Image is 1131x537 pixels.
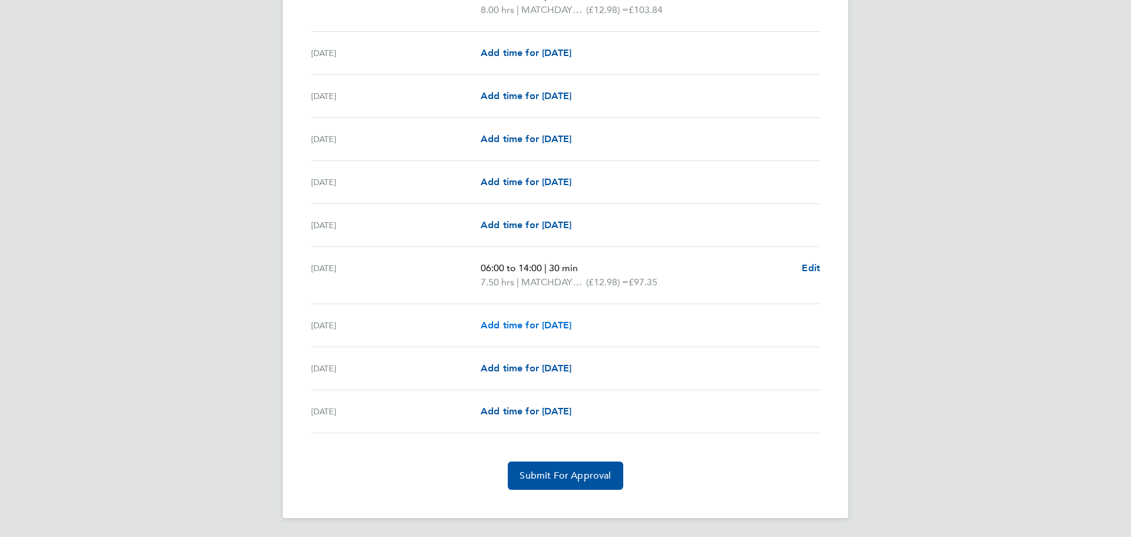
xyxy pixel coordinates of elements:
button: Submit For Approval [508,462,623,490]
span: MATCHDAY_STADIUM_ASSISTANT [521,3,586,17]
span: | [517,276,519,288]
a: Add time for [DATE] [481,89,571,103]
a: Add time for [DATE] [481,218,571,232]
a: Add time for [DATE] [481,404,571,419]
div: [DATE] [311,132,481,146]
div: [DATE] [311,404,481,419]
div: [DATE] [311,361,481,375]
span: Add time for [DATE] [481,363,571,374]
a: Add time for [DATE] [481,318,571,332]
span: Edit [802,262,820,274]
span: 30 min [549,262,578,274]
div: [DATE] [311,318,481,332]
span: Add time for [DATE] [481,90,571,101]
a: Add time for [DATE] [481,46,571,60]
span: £97.35 [629,276,657,288]
div: [DATE] [311,261,481,289]
span: 8.00 hrs [481,4,514,15]
span: Add time for [DATE] [481,406,571,417]
span: £103.84 [629,4,663,15]
span: 7.50 hrs [481,276,514,288]
span: Add time for [DATE] [481,219,571,230]
div: [DATE] [311,89,481,103]
a: Add time for [DATE] [481,175,571,189]
div: [DATE] [311,175,481,189]
a: Add time for [DATE] [481,361,571,375]
span: (£12.98) = [586,4,629,15]
a: Add time for [DATE] [481,132,571,146]
span: Submit For Approval [520,470,611,482]
div: [DATE] [311,46,481,60]
span: | [517,4,519,15]
span: MATCHDAY_STADIUM_ASSISTANT [521,275,586,289]
span: 06:00 to 14:00 [481,262,542,274]
span: | [544,262,547,274]
div: [DATE] [311,218,481,232]
span: (£12.98) = [586,276,629,288]
span: Add time for [DATE] [481,319,571,331]
span: Add time for [DATE] [481,133,571,144]
a: Edit [802,261,820,275]
span: Add time for [DATE] [481,176,571,187]
span: Add time for [DATE] [481,47,571,58]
